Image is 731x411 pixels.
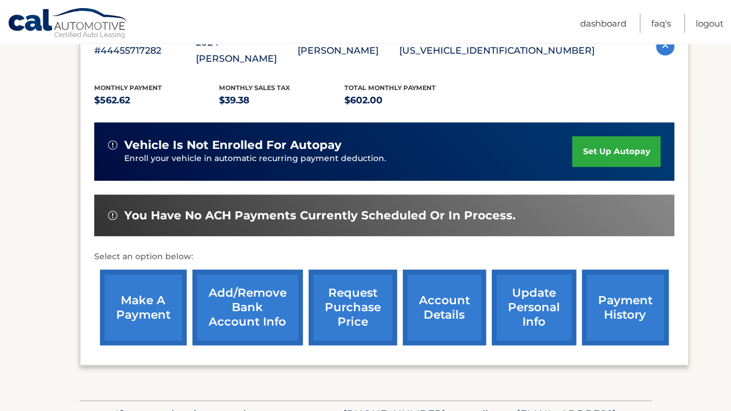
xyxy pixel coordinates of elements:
[580,14,626,33] a: Dashboard
[344,84,436,92] span: Total Monthly Payment
[492,270,576,345] a: update personal info
[344,92,470,109] p: $602.00
[298,43,399,59] p: [PERSON_NAME]
[572,136,660,167] a: set up autopay
[8,8,129,41] a: Cal Automotive
[94,250,674,264] p: Select an option below:
[192,270,303,345] a: Add/Remove bank account info
[309,270,397,345] a: request purchase price
[108,211,117,220] img: alert-white.svg
[656,37,674,55] img: accordion-active.svg
[399,43,595,59] p: [US_VEHICLE_IDENTIFICATION_NUMBER]
[124,152,573,165] p: Enroll your vehicle in automatic recurring payment deduction.
[124,208,515,223] span: You have no ACH payments currently scheduled or in process.
[582,270,669,345] a: payment history
[100,270,187,345] a: make a payment
[651,14,671,33] a: FAQ's
[94,92,220,109] p: $562.62
[196,35,298,67] p: 2024 [PERSON_NAME]
[124,138,342,152] span: vehicle is not enrolled for autopay
[94,84,162,92] span: Monthly Payment
[94,43,196,59] p: #44455717282
[696,14,723,33] a: Logout
[403,270,486,345] a: account details
[108,140,117,150] img: alert-white.svg
[219,84,290,92] span: Monthly sales Tax
[219,92,344,109] p: $39.38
